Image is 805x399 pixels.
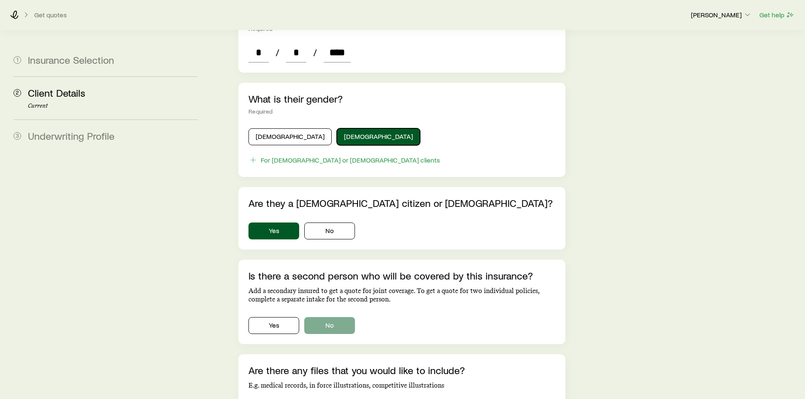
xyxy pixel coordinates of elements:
button: Yes [248,223,299,239]
span: 2 [14,89,21,97]
button: No [304,223,355,239]
p: Current [28,103,198,109]
p: Are they a [DEMOGRAPHIC_DATA] citizen or [DEMOGRAPHIC_DATA]? [248,197,555,209]
p: [PERSON_NAME] [691,11,752,19]
p: Are there any files that you would like to include? [248,364,555,376]
p: Is there a second person who will be covered by this insurance? [248,270,555,282]
button: [DEMOGRAPHIC_DATA] [337,128,420,145]
p: What is their gender? [248,93,555,105]
button: Yes [248,317,299,334]
button: For [DEMOGRAPHIC_DATA] or [DEMOGRAPHIC_DATA] clients [248,155,440,165]
span: Client Details [28,87,85,99]
button: [PERSON_NAME] [690,10,752,20]
span: / [272,46,283,58]
button: Get quotes [34,11,67,19]
button: [DEMOGRAPHIC_DATA] [248,128,332,145]
p: Add a secondary insured to get a quote for joint coverage. To get a quote for two individual poli... [248,287,555,304]
div: Required [248,108,555,115]
span: Underwriting Profile [28,130,115,142]
span: 3 [14,132,21,140]
p: E.g. medical records, in force illustrations, competitive illustrations [248,381,555,390]
span: 1 [14,56,21,64]
span: Insurance Selection [28,54,114,66]
span: / [310,46,320,58]
button: No [304,317,355,334]
button: Get help [759,10,795,20]
div: For [DEMOGRAPHIC_DATA] or [DEMOGRAPHIC_DATA] clients [261,156,440,164]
